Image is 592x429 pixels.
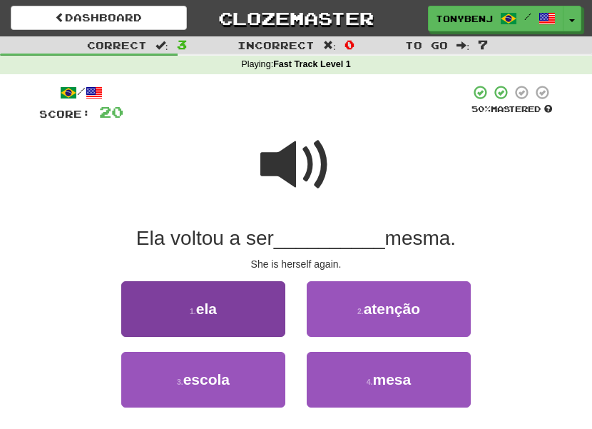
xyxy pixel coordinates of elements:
[372,371,411,388] span: mesa
[456,40,469,50] span: :
[87,39,147,51] span: Correct
[367,378,373,386] small: 4 .
[323,40,336,50] span: :
[99,103,123,121] span: 20
[208,6,384,31] a: Clozemaster
[274,227,385,249] span: __________
[307,281,471,337] button: 2.atenção
[428,6,563,31] a: tonybenjamin22 /
[11,6,187,30] a: Dashboard
[357,307,364,316] small: 2 .
[273,59,351,69] strong: Fast Track Level 1
[405,39,448,51] span: To go
[39,84,123,102] div: /
[345,37,354,51] span: 0
[436,12,493,25] span: tonybenjamin22
[183,371,230,388] span: escola
[190,307,196,316] small: 1 .
[238,39,315,51] span: Incorrect
[121,352,285,408] button: 3.escola
[470,104,553,115] div: Mastered
[121,281,285,337] button: 1.ela
[196,301,217,317] span: ela
[524,11,531,21] span: /
[155,40,168,50] span: :
[177,378,183,386] small: 3 .
[307,352,471,408] button: 4.mesa
[39,108,91,120] span: Score:
[39,257,553,271] div: She is herself again.
[471,104,491,113] span: 50 %
[478,37,488,51] span: 7
[177,37,187,51] span: 3
[136,227,274,249] span: Ela voltou a ser
[364,301,420,317] span: atenção
[385,227,456,249] span: mesma.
